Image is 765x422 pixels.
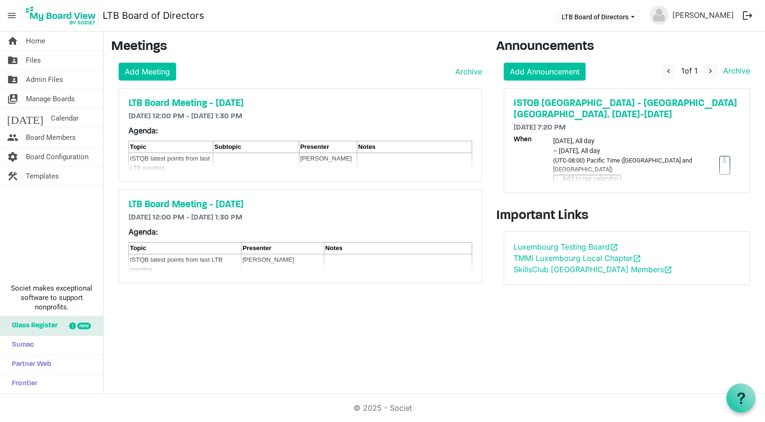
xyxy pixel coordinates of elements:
[26,167,59,186] span: Templates
[26,51,41,70] span: Files
[514,136,553,194] h2: When
[553,146,730,156] p: – [DATE], All day
[7,167,18,186] span: construction
[514,265,672,274] a: SkillsClub [GEOGRAPHIC_DATA] Membersopen_in_new
[129,98,472,109] a: LTB Board Meeting - [DATE]
[26,32,45,50] span: Home
[129,227,158,236] strong: Agenda:
[358,143,376,150] b: Notes
[7,316,57,335] span: Glass Register
[242,255,323,265] div: [PERSON_NAME]
[668,6,738,24] a: [PERSON_NAME]
[111,39,482,55] h3: Meetings
[504,63,586,81] a: Add Announcement
[23,4,103,27] a: My Board View Logo
[7,70,18,89] span: folder_shared
[26,128,76,147] span: Board Members
[553,156,719,175] p: (UTC-08:00) Pacific Time ([GEOGRAPHIC_DATA] and [GEOGRAPHIC_DATA])
[496,39,757,55] h3: Announcements
[119,63,176,81] a: Add Meeting
[3,7,21,24] span: menu
[681,66,698,75] span: of 1
[553,175,621,194] button: Add to my calendarPress enter to download the calendar file to your device.
[514,242,618,252] a: Luxembourg Testing Boardopen_in_new
[719,66,750,75] a: Archive
[724,156,726,164] i: 
[496,208,757,224] h3: Important Links
[704,65,717,79] button: navigate_next
[7,355,51,374] span: Partner Web
[129,213,472,222] h6: [DATE] 12:00 PM - [DATE] 1:30 PM
[719,156,731,175] a: 
[514,124,566,131] span: [DATE] 7:20 PM
[7,32,18,50] span: home
[23,4,99,27] img: My Board View Logo
[633,254,641,263] span: open_in_new
[556,175,558,183] i: 
[7,109,43,128] span: [DATE]
[130,155,210,171] span: ISTQB latest points from last LTB meeting
[553,136,730,146] p: [DATE], All day
[556,10,641,23] button: LTB Board of Directors dropdownbutton
[300,154,356,163] div: [PERSON_NAME]
[103,6,204,25] a: LTB Board of Directors
[26,70,63,89] span: Admin Files
[354,403,412,413] a: © 2025 - Societ
[7,147,18,166] span: settings
[610,243,618,252] span: open_in_new
[7,89,18,108] span: switch_account
[77,323,91,329] div: new
[129,112,472,121] h6: [DATE] 12:00 PM - [DATE] 1:30 PM
[514,98,740,121] a: ISTQB [GEOGRAPHIC_DATA] - [GEOGRAPHIC_DATA] [GEOGRAPHIC_DATA]. [DATE]-[DATE]
[129,199,472,211] a: LTB Board Meeting - [DATE]
[7,336,34,355] span: Sumac
[51,109,79,128] span: Calendar
[664,266,672,274] span: open_in_new
[130,256,223,273] span: ISTQB latest points from last LTB meeting
[514,253,641,263] a: TMMi Luxembourg Local Chapteropen_in_new
[325,244,343,252] b: Notes
[650,6,668,24] img: no-profile-picture.svg
[4,284,99,312] span: Societ makes exceptional software to support nonprofits.
[7,51,18,70] span: folder_shared
[664,67,673,75] span: navigate_before
[451,66,482,77] a: Archive
[300,143,330,150] b: Presenter
[26,89,75,108] span: Manage Boards
[26,147,89,166] span: Board Configuration
[738,6,757,25] button: logout
[130,244,146,252] b: Topic
[706,67,715,75] span: navigate_next
[681,66,684,75] span: 1
[7,128,18,147] span: people
[214,143,241,150] strong: Subtopic
[562,175,619,182] span: Add to my calendar
[242,244,272,252] b: Presenter
[130,143,146,150] b: Topic
[129,126,158,135] strong: Agenda:
[662,65,675,79] button: navigate_before
[7,374,37,393] span: Frontier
